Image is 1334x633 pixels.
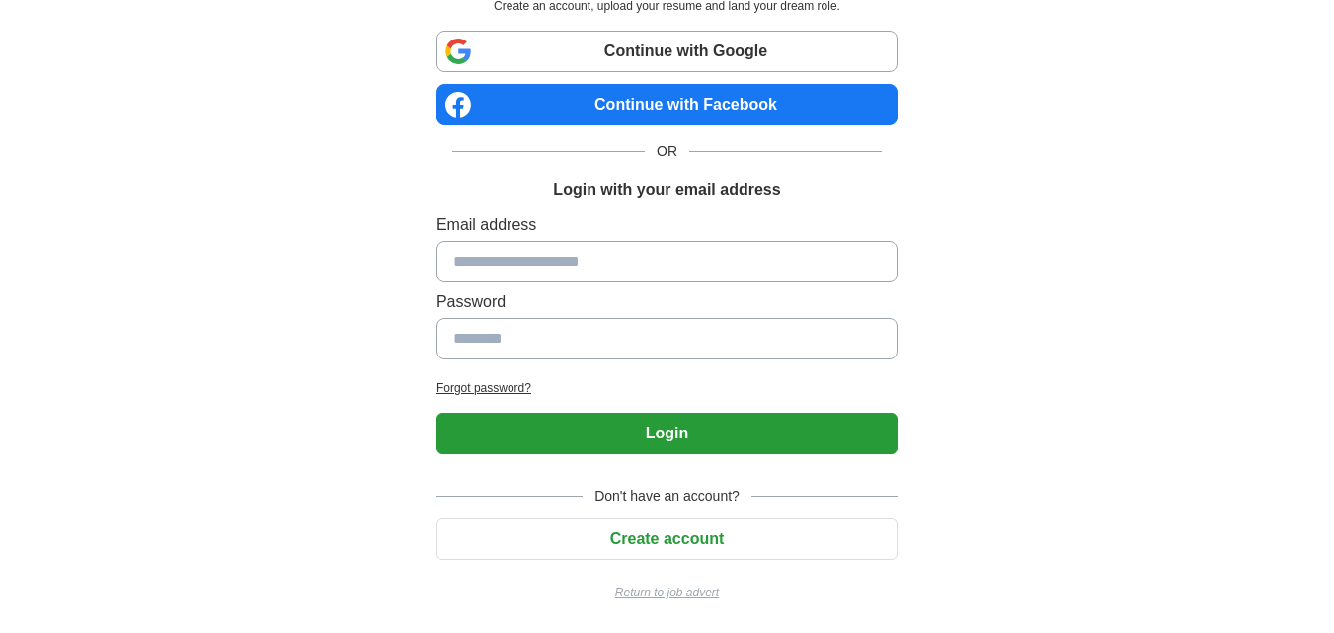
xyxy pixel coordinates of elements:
[436,518,898,560] button: Create account
[436,290,898,314] label: Password
[436,530,898,547] a: Create account
[436,84,898,125] a: Continue with Facebook
[436,31,898,72] a: Continue with Google
[553,178,780,201] h1: Login with your email address
[583,486,751,507] span: Don't have an account?
[436,379,898,397] a: Forgot password?
[645,141,689,162] span: OR
[436,413,898,454] button: Login
[436,213,898,237] label: Email address
[436,584,898,601] a: Return to job advert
